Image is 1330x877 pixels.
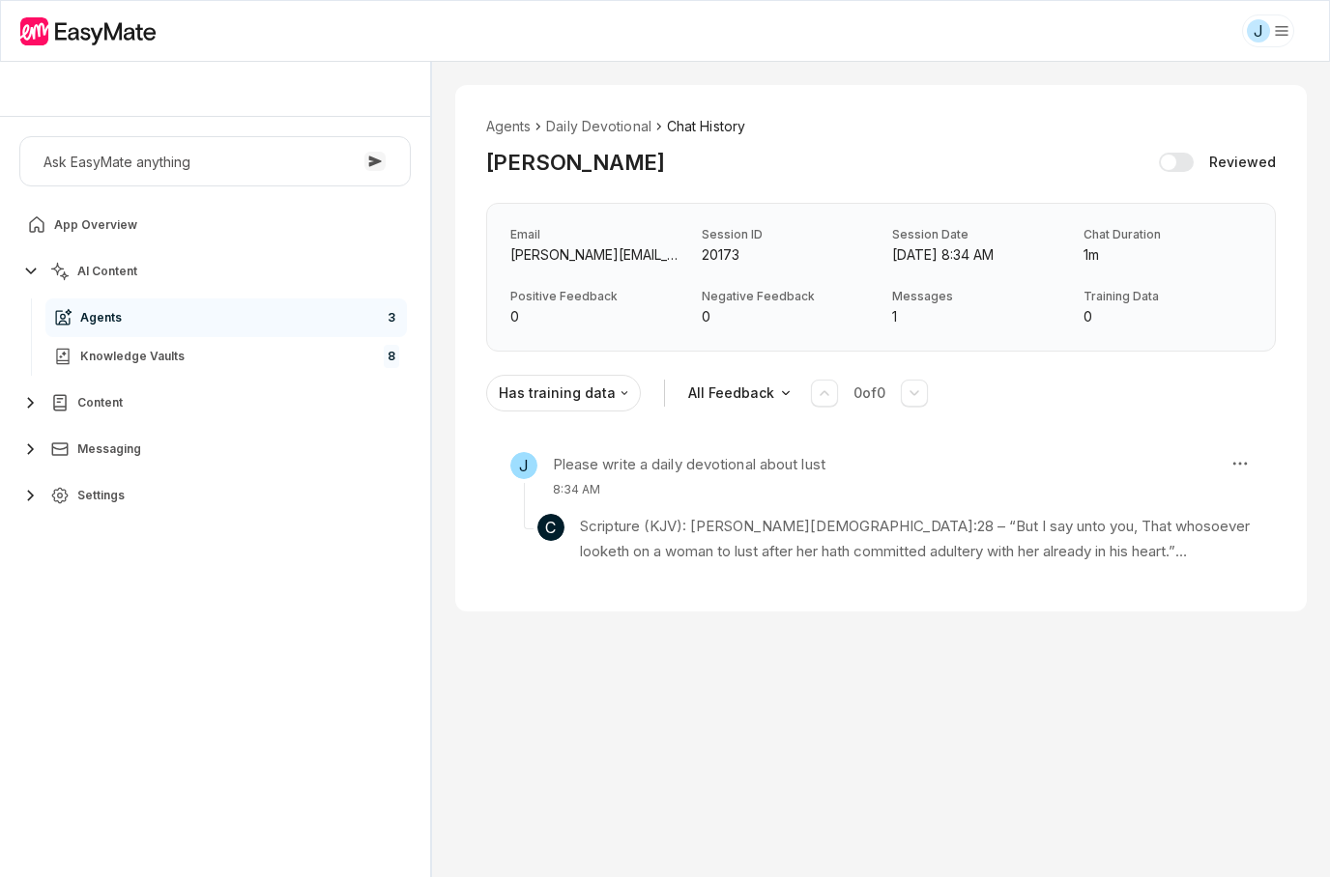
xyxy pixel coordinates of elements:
p: Session Date [892,227,1060,242]
button: Ask EasyMate anything [19,136,411,186]
a: Knowledge Vaults8 [45,337,407,376]
span: C [537,514,564,541]
button: All Feedback [680,375,803,411]
p: Chat Duration: 1m [1084,244,1252,266]
p: Session Date: Oct 2, 2025, 8:34 AM [892,244,1060,266]
h2: [PERSON_NAME] [486,145,665,180]
p: Scripture (KJV): [PERSON_NAME][DEMOGRAPHIC_DATA]:28 – “But I say unto you, That whosoever looketh... [580,514,1252,565]
span: 3 [384,306,399,329]
p: Has training data [499,382,616,404]
p: Session ID: 20173 [702,244,870,266]
span: Agents [80,310,122,325]
p: Messages [892,289,1060,304]
span: J [510,452,537,479]
p: All Feedback [688,382,774,404]
p: 8:34 AM [553,481,825,498]
div: J [1247,19,1270,42]
p: Email [510,227,679,242]
nav: breadcrumb [486,116,1276,137]
a: App Overview [19,206,411,244]
p: Training Data: 0 [1084,306,1252,327]
p: Negative Feedback: 0 [702,306,870,327]
span: Content [77,395,123,410]
button: Settings [19,476,411,515]
h3: Please write a daily devotional about lust [553,452,825,477]
p: Positive Feedback [510,289,679,304]
li: Agents [486,116,532,137]
p: Email: johnny@coreoftheheart.com [510,244,679,266]
p: Messages: 1 [892,306,1060,327]
button: Messaging [19,430,411,468]
span: App Overview [54,217,137,233]
span: Knowledge Vaults [80,349,185,364]
p: Chat Duration [1084,227,1252,242]
button: AI Content [19,252,411,291]
span: Settings [77,488,125,503]
span: Messaging [77,441,141,457]
span: Chat History [667,116,745,137]
button: Content [19,383,411,422]
li: Daily Devotional [546,116,651,137]
p: Training Data [1084,289,1252,304]
p: Negative Feedback [702,289,870,304]
p: Positive Feedback: 0 [510,306,679,327]
span: 8 [384,345,399,368]
p: Reviewed [1209,152,1276,173]
span: AI Content [77,264,137,279]
p: 0 of 0 [853,383,885,403]
button: Has training data [486,375,641,411]
p: Session ID [702,227,870,242]
a: Agents3 [45,298,407,337]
